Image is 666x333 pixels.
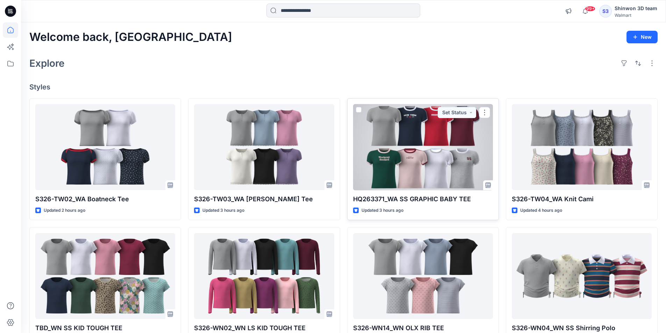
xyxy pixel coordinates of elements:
a: TBD_WN SS KID TOUGH TEE [35,233,175,319]
a: S326-WN02_WN LS KID TOUGH TEE [194,233,334,319]
p: Updated 2 hours ago [44,207,85,214]
p: S326-TW03_WA [PERSON_NAME] Tee [194,194,334,204]
a: S326-TW02_WA Boatneck Tee [35,104,175,190]
span: 99+ [585,6,595,12]
a: S326-WN04_WN SS Shirring Polo [512,233,652,319]
p: Updated 3 hours ago [361,207,403,214]
div: Walmart [615,13,657,18]
p: S326-WN02_WN LS KID TOUGH TEE [194,323,334,333]
p: Updated 4 hours ago [520,207,562,214]
div: S3 [599,5,612,17]
div: Shinwon 3D team [615,4,657,13]
a: S326-TW04_WA Knit Cami [512,104,652,190]
h2: Explore [29,58,65,69]
p: S326-TW02_WA Boatneck Tee [35,194,175,204]
a: S326-TW03_WA SS Henley Tee [194,104,334,190]
h2: Welcome back, [GEOGRAPHIC_DATA] [29,31,232,44]
p: TBD_WN SS KID TOUGH TEE [35,323,175,333]
p: HQ263371_WA SS GRAPHIC BABY TEE [353,194,493,204]
a: S326-WN14_WN OLX RIB TEE [353,233,493,319]
p: S326-TW04_WA Knit Cami [512,194,652,204]
p: S326-WN14_WN OLX RIB TEE [353,323,493,333]
h4: Styles [29,83,658,91]
button: New [626,31,658,43]
a: HQ263371_WA SS GRAPHIC BABY TEE [353,104,493,190]
p: S326-WN04_WN SS Shirring Polo [512,323,652,333]
p: Updated 3 hours ago [202,207,244,214]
